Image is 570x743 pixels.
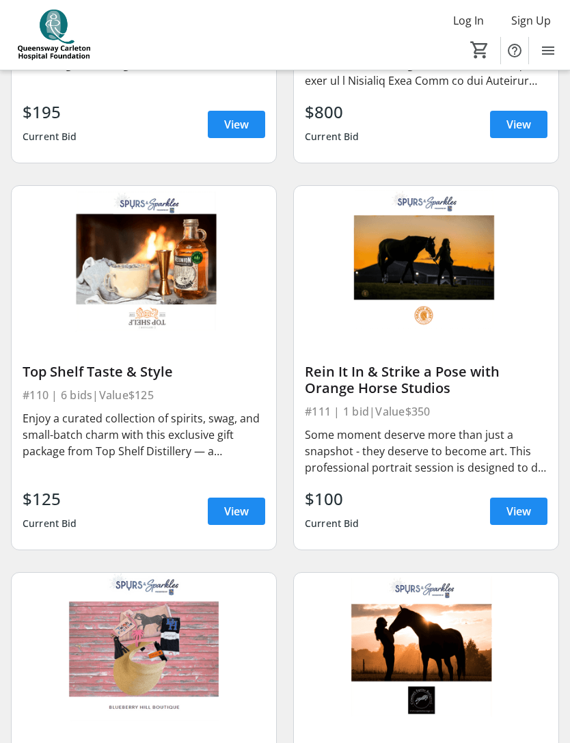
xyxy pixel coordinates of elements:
[294,573,558,722] img: Up Your Horse's Game With a Bodyworks Treatment
[305,427,547,476] div: Some moment deserve more than just a snapshot - they deserve to become art. This professional por...
[534,37,562,64] button: Menu
[500,10,562,31] button: Sign Up
[224,116,249,133] span: View
[12,186,276,335] img: Top Shelf Taste & Style
[305,124,359,149] div: Current Bid
[305,402,547,421] div: #111 | 1 bid | Value $350
[490,111,547,138] a: View
[23,364,265,380] div: Top Shelf Taste & Style
[23,511,77,536] div: Current Bid
[467,38,492,62] button: Cart
[23,124,77,149] div: Current Bid
[23,487,77,511] div: $125
[501,37,528,64] button: Help
[305,100,359,124] div: $800
[23,100,77,124] div: $195
[442,10,495,31] button: Log In
[12,573,276,722] img: Barnyard Chic Gift Basket
[453,12,484,29] span: Log In
[305,511,359,536] div: Current Bid
[305,487,359,511] div: $100
[224,503,249,519] span: View
[8,10,99,61] img: QCH Foundation's Logo
[294,186,558,335] img: Rein It In & Strike a Pose with Orange Horse Studios
[23,386,265,405] div: #110 | 6 bids | Value $125
[506,116,531,133] span: View
[490,498,547,525] a: View
[23,410,265,459] div: Enjoy a curated collection of spirits, swag, and small-batch charm with this exclusive gift packa...
[506,503,531,519] span: View
[305,364,547,396] div: Rein It In & Strike a Pose with Orange Horse Studios
[208,498,265,525] a: View
[208,111,265,138] a: View
[511,12,551,29] span: Sign Up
